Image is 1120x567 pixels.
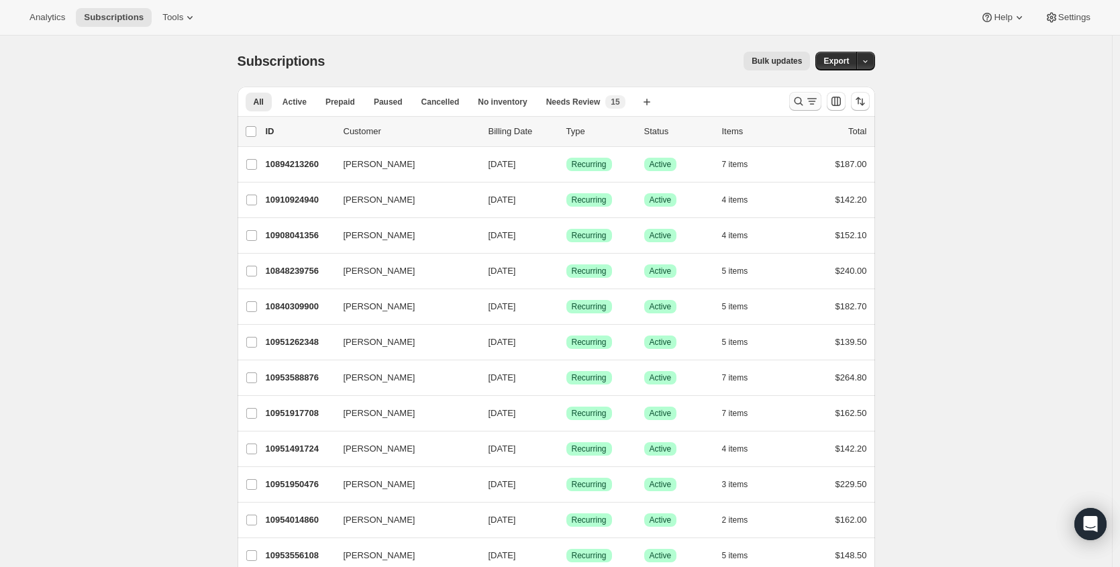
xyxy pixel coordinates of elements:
[266,407,333,420] p: 10951917708
[823,56,849,66] span: Export
[489,479,516,489] span: [DATE]
[336,225,470,246] button: [PERSON_NAME]
[722,297,763,316] button: 5 items
[266,155,867,174] div: 10894213260[PERSON_NAME][DATE]SuccessRecurringSuccessActive7 items$187.00
[266,475,867,494] div: 10951950476[PERSON_NAME][DATE]SuccessRecurringSuccessActive3 items$229.50
[722,408,748,419] span: 7 items
[266,297,867,316] div: 10840309900[PERSON_NAME][DATE]SuccessRecurringSuccessActive5 items$182.70
[611,97,619,107] span: 15
[650,515,672,525] span: Active
[266,125,867,138] div: IDCustomerBilling DateTypeStatusItemsTotal
[572,479,607,490] span: Recurring
[636,93,658,111] button: Create new view
[722,444,748,454] span: 4 items
[266,336,333,349] p: 10951262348
[254,97,264,107] span: All
[722,337,748,348] span: 5 items
[650,301,672,312] span: Active
[266,404,867,423] div: 10951917708[PERSON_NAME][DATE]SuccessRecurringSuccessActive7 items$162.50
[572,550,607,561] span: Recurring
[266,226,867,245] div: 10908041356[PERSON_NAME][DATE]SuccessRecurringSuccessActive4 items$152.10
[835,266,867,276] span: $240.00
[266,229,333,242] p: 10908041356
[266,158,333,171] p: 10894213260
[835,195,867,205] span: $142.20
[489,408,516,418] span: [DATE]
[489,372,516,382] span: [DATE]
[266,300,333,313] p: 10840309900
[336,509,470,531] button: [PERSON_NAME]
[722,511,763,529] button: 2 items
[344,336,415,349] span: [PERSON_NAME]
[266,371,333,384] p: 10953588876
[722,301,748,312] span: 5 items
[827,92,846,111] button: Customize table column order and visibility
[336,438,470,460] button: [PERSON_NAME]
[972,8,1033,27] button: Help
[650,479,672,490] span: Active
[722,550,748,561] span: 5 items
[489,266,516,276] span: [DATE]
[722,368,763,387] button: 7 items
[572,515,607,525] span: Recurring
[835,372,867,382] span: $264.80
[154,8,205,27] button: Tools
[752,56,802,66] span: Bulk updates
[344,125,478,138] p: Customer
[336,545,470,566] button: [PERSON_NAME]
[722,515,748,525] span: 2 items
[572,444,607,454] span: Recurring
[572,337,607,348] span: Recurring
[266,262,867,280] div: 10848239756[PERSON_NAME][DATE]SuccessRecurringSuccessActive5 items$240.00
[566,125,633,138] div: Type
[1037,8,1099,27] button: Settings
[546,97,601,107] span: Needs Review
[789,92,821,111] button: Search and filter results
[266,264,333,278] p: 10848239756
[344,158,415,171] span: [PERSON_NAME]
[722,159,748,170] span: 7 items
[344,442,415,456] span: [PERSON_NAME]
[650,195,672,205] span: Active
[644,125,711,138] p: Status
[344,193,415,207] span: [PERSON_NAME]
[489,515,516,525] span: [DATE]
[722,262,763,280] button: 5 items
[722,191,763,209] button: 4 items
[650,444,672,454] span: Active
[489,159,516,169] span: [DATE]
[336,403,470,424] button: [PERSON_NAME]
[835,337,867,347] span: $139.50
[489,230,516,240] span: [DATE]
[266,125,333,138] p: ID
[722,479,748,490] span: 3 items
[835,408,867,418] span: $162.50
[283,97,307,107] span: Active
[489,301,516,311] span: [DATE]
[336,367,470,389] button: [PERSON_NAME]
[489,195,516,205] span: [DATE]
[722,125,789,138] div: Items
[835,550,867,560] span: $148.50
[266,193,333,207] p: 10910924940
[722,230,748,241] span: 4 items
[722,266,748,276] span: 5 items
[835,159,867,169] span: $187.00
[572,230,607,241] span: Recurring
[421,97,460,107] span: Cancelled
[266,478,333,491] p: 10951950476
[835,479,867,489] span: $229.50
[489,444,516,454] span: [DATE]
[722,404,763,423] button: 7 items
[722,226,763,245] button: 4 items
[722,195,748,205] span: 4 items
[650,159,672,170] span: Active
[572,195,607,205] span: Recurring
[572,301,607,312] span: Recurring
[835,515,867,525] span: $162.00
[336,474,470,495] button: [PERSON_NAME]
[815,52,857,70] button: Export
[489,337,516,347] span: [DATE]
[722,372,748,383] span: 7 items
[266,333,867,352] div: 10951262348[PERSON_NAME][DATE]SuccessRecurringSuccessActive5 items$139.50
